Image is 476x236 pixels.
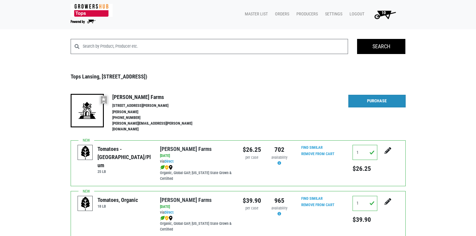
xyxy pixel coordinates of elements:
[97,145,151,169] div: Tomatoes - [GEOGRAPHIC_DATA]/Plum
[301,196,323,201] a: Find Similar
[320,8,345,20] a: Settings
[160,197,212,203] a: [PERSON_NAME] Farms
[160,204,233,210] div: [DATE]
[112,94,205,100] h4: [PERSON_NAME] Farms
[301,145,323,150] a: Find Similar
[160,216,165,221] img: leaf-e5c59151409436ccce96b2ca1b28e03c.png
[353,196,377,211] input: Qty
[78,145,93,160] img: placeholder-variety-43d6402dacf2d531de610a020419775a.svg
[298,202,338,209] input: Remove From Cart
[97,196,138,204] div: Tomatoes, Organic
[353,145,377,160] input: Qty
[270,8,292,20] a: Orders
[160,159,233,164] div: via
[160,210,233,215] div: via
[270,196,289,206] div: 965
[353,216,377,224] h5: $39.90
[112,115,205,121] li: [PHONE_NUMBER]
[243,145,261,155] div: $26.25
[71,20,96,24] img: Powered by Big Wheelbarrow
[160,146,212,152] a: [PERSON_NAME] Farms
[160,165,165,170] img: leaf-e5c59151409436ccce96b2ca1b28e03c.png
[160,164,233,182] div: Organic, Global GAP, [US_STATE] State Grown & Certified
[71,73,406,80] h3: Tops Lansing, [STREET_ADDRESS])
[112,109,205,115] li: [PERSON_NAME]
[165,210,174,215] a: Direct
[240,8,270,20] a: Master List
[271,206,287,210] span: availability
[169,216,173,221] img: map_marker-0e94453035b3232a4d21701695807de9.png
[348,95,406,107] a: Purchase
[71,94,104,127] img: 19-7441ae2ccb79c876ff41c34f3bd0da69.png
[292,8,320,20] a: Producers
[271,155,287,160] span: availability
[165,165,169,170] img: safety-e55c860ca8c00a9c171001a62a92dabd.png
[270,145,289,155] div: 702
[165,159,174,164] a: Direct
[243,206,261,211] div: per case
[345,8,367,20] a: Logout
[83,39,348,54] input: Search by Product, Producer etc.
[112,103,205,109] li: [STREET_ADDRESS][PERSON_NAME]
[160,215,233,232] div: Organic, Global GAP, [US_STATE] State Grown & Certified
[160,153,233,159] div: [DATE]
[367,8,401,21] a: 10
[243,196,261,206] div: $39.90
[112,121,205,132] li: [PERSON_NAME][EMAIL_ADDRESS][PERSON_NAME][DOMAIN_NAME]
[169,165,173,170] img: map_marker-0e94453035b3232a4d21701695807de9.png
[78,196,93,211] img: placeholder-variety-43d6402dacf2d531de610a020419775a.svg
[353,165,377,173] h5: $26.25
[165,216,169,221] img: safety-e55c860ca8c00a9c171001a62a92dabd.png
[97,169,151,174] h6: 25 LB
[357,39,405,54] input: Search
[372,8,398,21] img: Cart
[382,10,386,15] span: 10
[71,4,113,17] img: 279edf242af8f9d49a69d9d2afa010fb.png
[243,155,261,161] div: per case
[97,204,138,209] h6: 18 LB
[298,151,338,158] input: Remove From Cart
